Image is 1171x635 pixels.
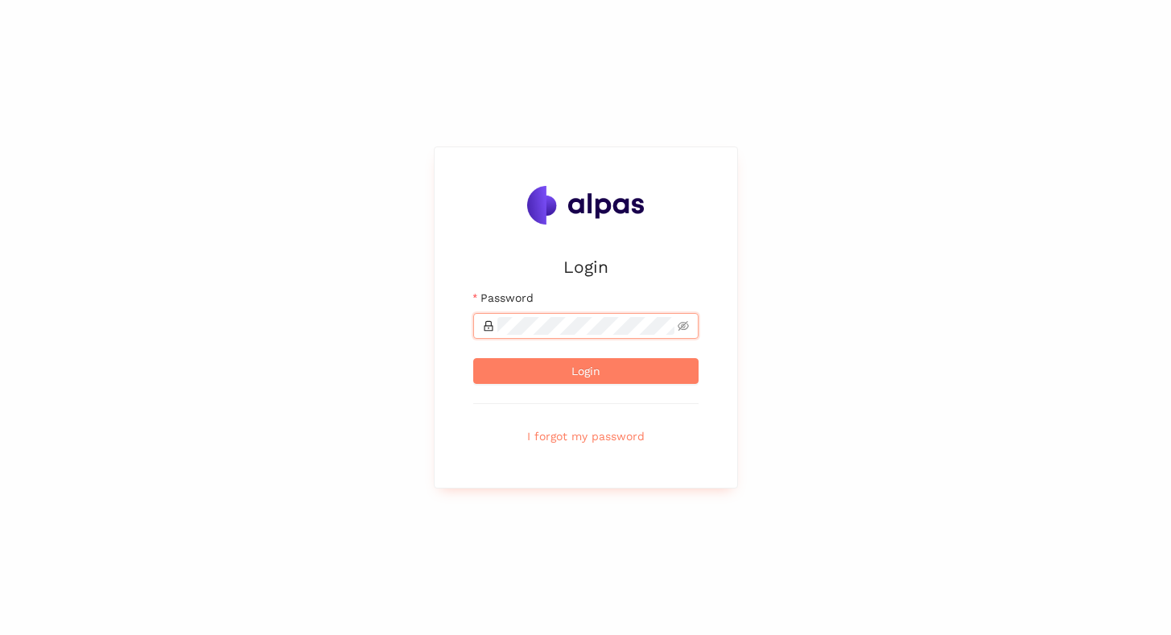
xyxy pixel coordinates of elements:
[473,289,534,307] label: Password
[483,320,494,332] span: lock
[473,423,699,449] button: I forgot my password
[497,317,674,335] input: Password
[473,254,699,280] h2: Login
[678,320,689,332] span: eye-invisible
[527,186,645,225] img: Alpas.ai Logo
[527,427,645,445] span: I forgot my password
[571,362,600,380] span: Login
[473,358,699,384] button: Login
